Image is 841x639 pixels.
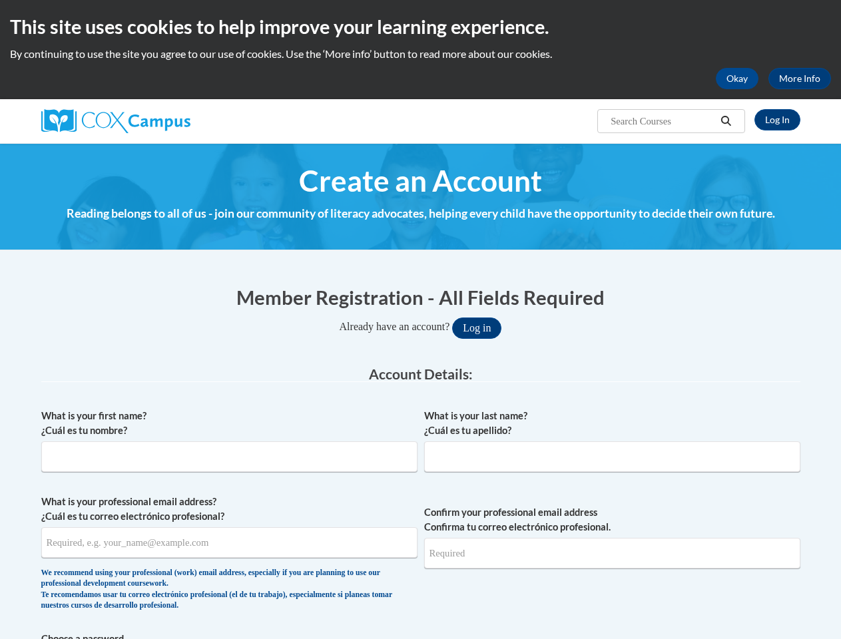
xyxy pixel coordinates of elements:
[41,568,418,612] div: We recommend using your professional (work) email address, especially if you are planning to use ...
[716,113,736,129] button: Search
[340,321,450,332] span: Already have an account?
[10,47,831,61] p: By continuing to use the site you agree to our use of cookies. Use the ‘More info’ button to read...
[10,13,831,40] h2: This site uses cookies to help improve your learning experience.
[41,495,418,524] label: What is your professional email address? ¿Cuál es tu correo electrónico profesional?
[41,284,800,311] h1: Member Registration - All Fields Required
[716,68,758,89] button: Okay
[424,409,800,438] label: What is your last name? ¿Cuál es tu apellido?
[41,527,418,558] input: Metadata input
[41,441,418,472] input: Metadata input
[41,205,800,222] h4: Reading belongs to all of us - join our community of literacy advocates, helping every child have...
[424,505,800,534] label: Confirm your professional email address Confirma tu correo electrónico profesional.
[424,441,800,472] input: Metadata input
[424,538,800,568] input: Required
[299,163,542,198] span: Create an Account
[754,109,800,130] a: Log In
[369,365,473,382] span: Account Details:
[768,68,831,89] a: More Info
[609,113,716,129] input: Search Courses
[41,409,418,438] label: What is your first name? ¿Cuál es tu nombre?
[41,109,190,133] img: Cox Campus
[452,318,501,339] button: Log in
